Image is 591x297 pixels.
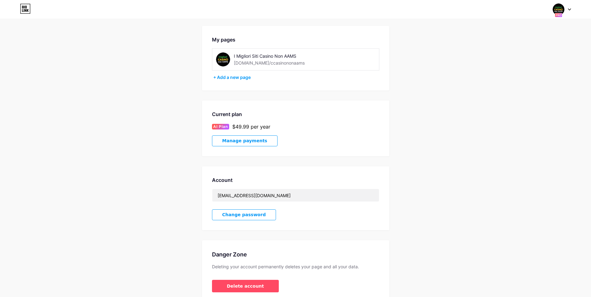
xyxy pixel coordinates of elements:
button: Change password [212,209,276,220]
div: Deleting your account permanently deletes your page and all your data. [212,264,379,270]
div: Current plan [212,110,379,118]
div: I Migliori Siti Casino Non AAMS [234,53,322,59]
div: Danger Zone [212,250,379,259]
div: [DOMAIN_NAME]/ccasinononaams [234,60,305,66]
div: My pages [212,36,379,43]
input: Email [212,189,379,202]
button: Manage payments [212,135,278,146]
img: ccasinononaams [553,3,564,15]
img: ccasinononaams [216,52,230,66]
span: Change password [222,212,266,217]
div: + Add a new page [213,74,379,80]
span: Manage payments [222,138,267,144]
button: Delete account [212,280,279,292]
div: Account [212,176,379,184]
div: $49.99 per year [232,123,270,130]
span: AI Plan [213,124,228,129]
span: Delete account [227,283,264,290]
